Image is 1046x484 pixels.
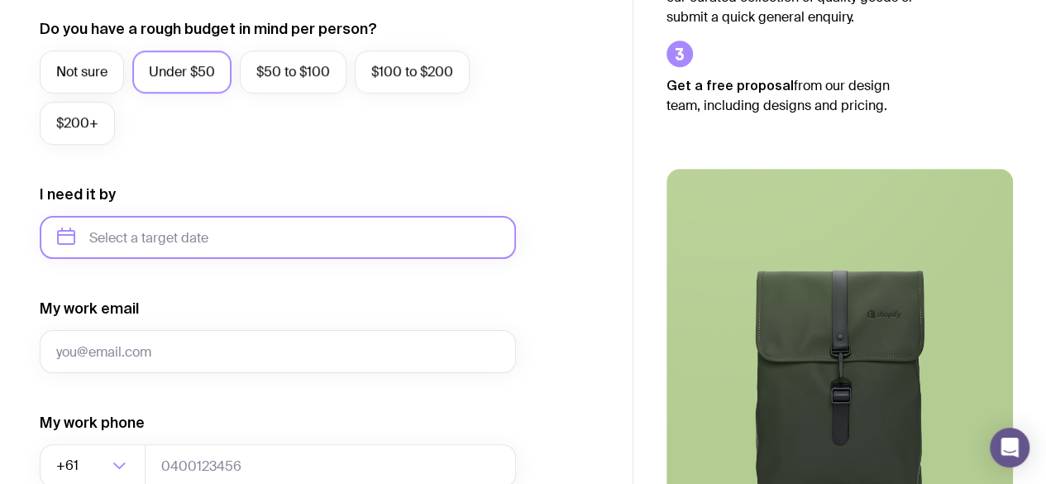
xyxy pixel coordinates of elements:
[355,50,470,93] label: $100 to $200
[132,50,232,93] label: Under $50
[40,19,377,39] label: Do you have a rough budget in mind per person?
[990,428,1029,467] div: Open Intercom Messenger
[40,330,516,373] input: you@email.com
[40,299,139,319] label: My work email
[40,184,116,204] label: I need it by
[40,216,516,259] input: Select a target date
[666,75,915,116] p: from our design team, including designs and pricing.
[240,50,346,93] label: $50 to $100
[40,413,145,433] label: My work phone
[666,78,794,93] strong: Get a free proposal
[40,50,124,93] label: Not sure
[40,102,115,145] label: $200+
